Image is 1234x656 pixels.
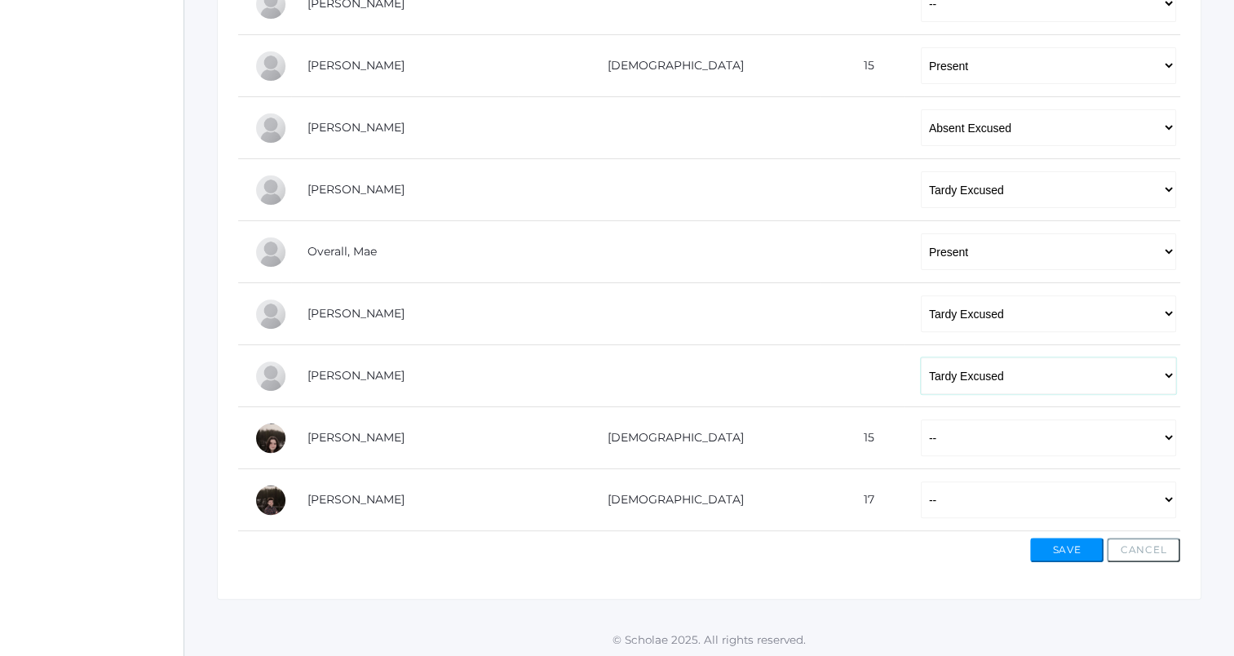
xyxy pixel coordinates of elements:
[518,407,820,469] td: [DEMOGRAPHIC_DATA]
[254,360,287,392] div: Gretchen Renz
[307,244,377,259] a: Overall, Mae
[254,50,287,82] div: Ryan Lawler
[307,58,405,73] a: [PERSON_NAME]
[1107,538,1180,562] button: Cancel
[254,236,287,268] div: Mae Overall
[307,492,405,507] a: [PERSON_NAME]
[254,174,287,206] div: Natalia Nichols
[820,407,904,469] td: 15
[1030,538,1104,562] button: Save
[820,469,904,531] td: 17
[820,35,904,97] td: 15
[307,182,405,197] a: [PERSON_NAME]
[307,306,405,321] a: [PERSON_NAME]
[254,298,287,330] div: Sophia Pindel
[307,368,405,383] a: [PERSON_NAME]
[254,422,287,454] div: Haylie Slawson
[518,35,820,97] td: [DEMOGRAPHIC_DATA]
[518,469,820,531] td: [DEMOGRAPHIC_DATA]
[184,632,1234,648] p: © Scholae 2025. All rights reserved.
[307,430,405,445] a: [PERSON_NAME]
[254,484,287,516] div: Brody Slawson
[307,120,405,135] a: [PERSON_NAME]
[254,112,287,144] div: Wylie Myers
